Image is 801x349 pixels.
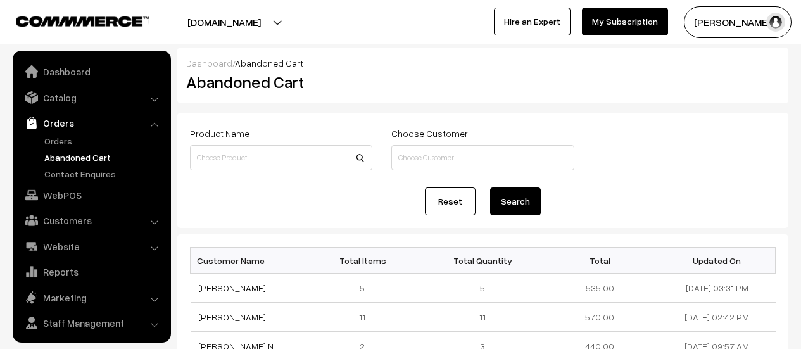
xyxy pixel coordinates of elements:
[424,303,541,332] td: 11
[16,286,167,309] a: Marketing
[16,60,167,83] a: Dashboard
[659,303,776,332] td: [DATE] 02:42 PM
[425,187,476,215] a: Reset
[191,248,308,274] th: Customer Name
[186,56,779,70] div: /
[16,86,167,109] a: Catalog
[190,145,372,170] input: Choose Product
[41,167,167,181] a: Contact Enquires
[541,248,659,274] th: Total
[582,8,668,35] a: My Subscription
[766,13,785,32] img: user
[424,274,541,303] td: 5
[16,235,167,258] a: Website
[16,16,149,26] img: COMMMERCE
[659,274,776,303] td: [DATE] 03:31 PM
[186,72,371,92] h2: Abandoned Cart
[235,58,303,68] span: Abandoned Cart
[190,127,249,140] label: Product Name
[16,13,127,28] a: COMMMERCE
[16,209,167,232] a: Customers
[16,184,167,206] a: WebPOS
[16,260,167,283] a: Reports
[307,248,424,274] th: Total Items
[424,248,541,274] th: Total Quantity
[198,282,266,293] a: [PERSON_NAME]
[41,151,167,164] a: Abandoned Cart
[307,274,424,303] td: 5
[16,111,167,134] a: Orders
[659,248,776,274] th: Updated On
[41,134,167,148] a: Orders
[490,187,541,215] button: Search
[391,127,468,140] label: Choose Customer
[198,312,266,322] a: [PERSON_NAME]
[307,303,424,332] td: 11
[186,58,232,68] a: Dashboard
[494,8,571,35] a: Hire an Expert
[391,145,574,170] input: Choose Customer
[541,274,659,303] td: 535.00
[684,6,792,38] button: [PERSON_NAME]
[16,312,167,334] a: Staff Management
[143,6,305,38] button: [DOMAIN_NAME]
[541,303,659,332] td: 570.00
